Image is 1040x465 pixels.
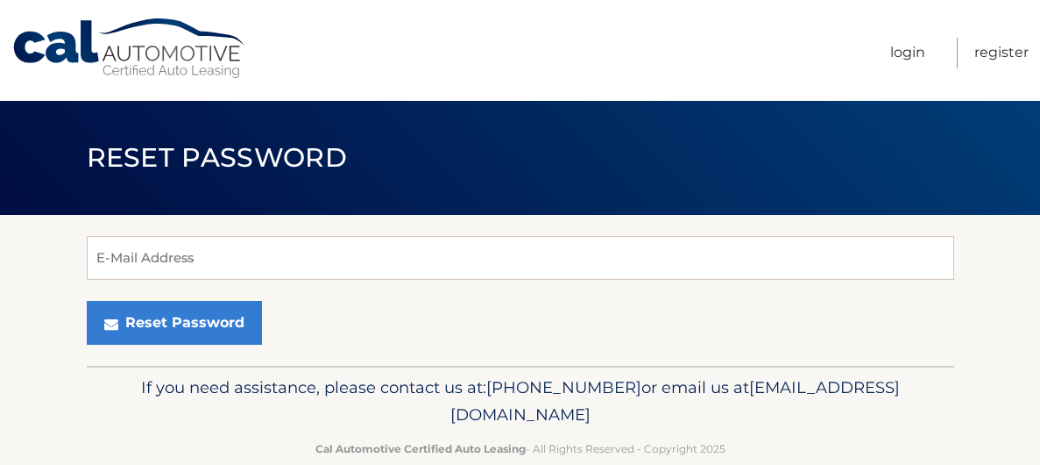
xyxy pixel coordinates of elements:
span: [PHONE_NUMBER] [486,377,641,397]
input: E-Mail Address [87,236,954,280]
p: If you need assistance, please contact us at: or email us at [98,374,943,430]
a: Cal Automotive [11,18,248,80]
a: Login [890,38,925,68]
span: Reset Password [87,141,347,174]
a: Register [974,38,1029,68]
strong: Cal Automotive Certified Auto Leasing [315,442,526,455]
p: - All Rights Reserved - Copyright 2025 [98,440,943,458]
button: Reset Password [87,301,262,345]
